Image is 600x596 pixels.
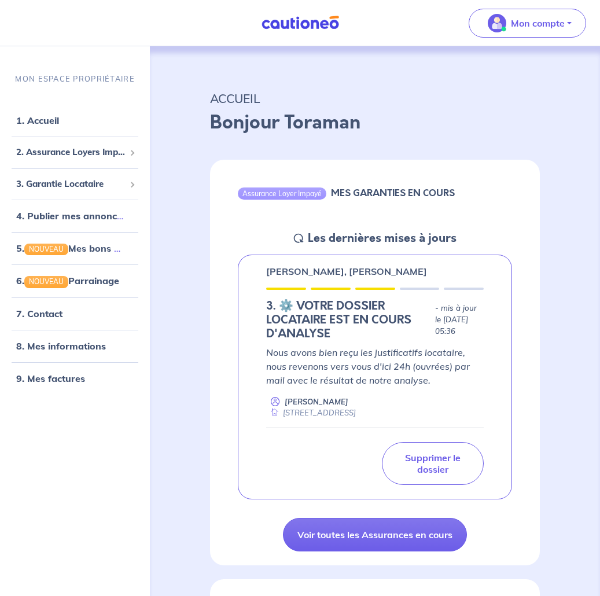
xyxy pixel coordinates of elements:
[266,299,430,341] h5: 3.︎ ⚙️ VOTRE DOSSIER LOCATAIRE EST EN COURS D'ANALYSE
[511,16,565,30] p: Mon compte
[488,14,506,32] img: illu_account_valid_menu.svg
[16,242,138,254] a: 5.NOUVEAUMes bons plans
[469,9,586,38] button: illu_account_valid_menu.svgMon compte
[16,178,125,191] span: 3. Garantie Locataire
[5,204,145,227] div: 4. Publier mes annonces
[308,231,457,245] h5: Les dernières mises à jours
[435,303,484,337] p: - mis à jour le [DATE] 05:36
[5,367,145,390] div: 9. Mes factures
[210,88,540,109] p: ACCUEIL
[266,407,356,418] div: [STREET_ADDRESS]
[238,187,326,199] div: Assurance Loyer Impayé
[16,146,125,159] span: 2. Assurance Loyers Impayés
[283,518,467,551] a: Voir toutes les Assurances en cours
[5,109,145,132] div: 1. Accueil
[16,275,119,286] a: 6.NOUVEAUParrainage
[5,334,145,358] div: 8. Mes informations
[16,115,59,126] a: 1. Accueil
[266,299,484,341] div: state: DOCUMENTS-TO-EVALUATE, Context: NEW,CHOOSE-CERTIFICATE,RELATIONSHIP,LESSOR-DOCUMENTS
[5,237,145,260] div: 5.NOUVEAUMes bons plans
[5,269,145,292] div: 6.NOUVEAUParrainage
[15,73,134,84] p: MON ESPACE PROPRIÉTAIRE
[16,210,127,222] a: 4. Publier mes annonces
[266,345,484,387] p: Nous avons bien reçu les justificatifs locataire, nous revenons vers vous d'ici 24h (ouvrées) par...
[210,109,540,137] p: Bonjour Toraman
[5,302,145,325] div: 7. Contact
[382,442,484,485] a: Supprimer le dossier
[16,373,85,384] a: 9. Mes factures
[396,452,469,475] p: Supprimer le dossier
[257,16,344,30] img: Cautioneo
[331,187,455,198] h6: MES GARANTIES EN COURS
[285,396,348,407] p: [PERSON_NAME]
[16,308,62,319] a: 7. Contact
[5,141,145,164] div: 2. Assurance Loyers Impayés
[16,340,106,352] a: 8. Mes informations
[266,264,427,278] p: [PERSON_NAME], [PERSON_NAME]
[5,173,145,196] div: 3. Garantie Locataire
